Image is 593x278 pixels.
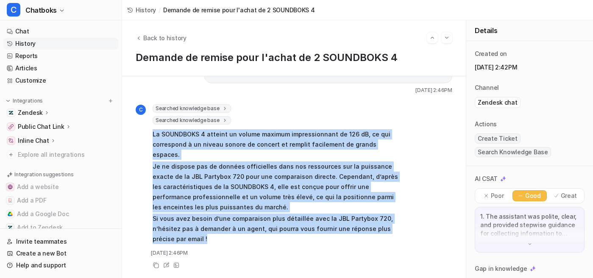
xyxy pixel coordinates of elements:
span: C [136,105,146,115]
img: Add to Zendesk [8,225,13,230]
a: Invite teammates [3,236,118,247]
img: Add a website [8,184,13,189]
button: Integrations [3,97,45,105]
div: Details [466,20,593,41]
p: La SOUNDBOKS 4 atteint un volume maximum impressionnant de 126 dB, ce qui correspond à un niveau ... [153,129,401,160]
span: [DATE] 2:46PM [415,86,452,94]
a: Chat [3,25,118,37]
span: Searched knowledge base [153,116,231,125]
button: Go to next session [441,32,452,43]
span: C [7,3,20,17]
span: [DATE] 2:46PM [151,249,188,257]
img: down-arrow [527,241,533,247]
p: Inline Chat [18,136,49,145]
span: Create Ticket [475,133,521,144]
button: Go to previous session [427,32,438,43]
a: History [3,38,118,50]
a: Reports [3,50,118,62]
a: Help and support [3,259,118,271]
button: Add a Google DocAdd a Google Doc [3,207,118,221]
p: Integration suggestions [14,171,73,178]
p: Integrations [13,97,43,104]
button: Add to ZendeskAdd to Zendesk [3,221,118,234]
span: History [136,6,156,14]
button: Back to history [136,33,187,42]
p: Channel [475,83,499,92]
p: Gap in knowledge [475,264,527,273]
img: explore all integrations [7,150,15,159]
p: Si vous avez besoin d’une comparaison plus détaillée avec la JBL Partybox 720, n’hésitez pas à de... [153,214,401,244]
span: Searched knowledge base [153,104,231,113]
p: Actions [475,120,497,128]
span: Demande de remise pour l'achat de 2 SOUNDBOKS 4 [163,6,315,14]
img: Zendesk [8,110,14,115]
p: Great [561,192,577,200]
img: Next session [444,34,450,42]
p: 1. The assistant was polite, clear, and provided stepwise guidance for collecting information to ... [480,212,579,238]
p: Zendesk chat [478,98,518,107]
span: Back to history [143,33,187,42]
a: Create a new Bot [3,247,118,259]
p: AI CSAT [475,175,498,183]
span: / [159,6,161,14]
a: Articles [3,62,118,74]
p: Je ne dispose pas de données officielles dans nos ressources sur la puissance exacte de la JBL Pa... [153,161,401,212]
a: Explore all integrations [3,149,118,161]
img: menu_add.svg [108,98,114,104]
a: History [127,6,156,14]
img: expand menu [5,98,11,104]
img: Add a PDF [8,198,13,203]
p: Good [525,192,541,200]
p: [DATE] 2:42PM [475,63,585,72]
img: Public Chat Link [8,124,14,129]
img: Previous session [429,34,435,42]
span: Explore all integrations [18,148,115,161]
span: Search Knowledge Base [475,147,551,157]
p: Poor [491,192,504,200]
a: Customize [3,75,118,86]
img: Inline Chat [8,138,14,143]
button: Add a PDFAdd a PDF [3,194,118,207]
h1: Demande de remise pour l'achat de 2 SOUNDBOKS 4 [136,52,452,64]
p: Zendesk [18,108,43,117]
img: Add a Google Doc [8,211,13,217]
p: Public Chat Link [18,122,64,131]
p: Created on [475,50,507,58]
button: Add a websiteAdd a website [3,180,118,194]
span: Chatboks [25,4,57,16]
